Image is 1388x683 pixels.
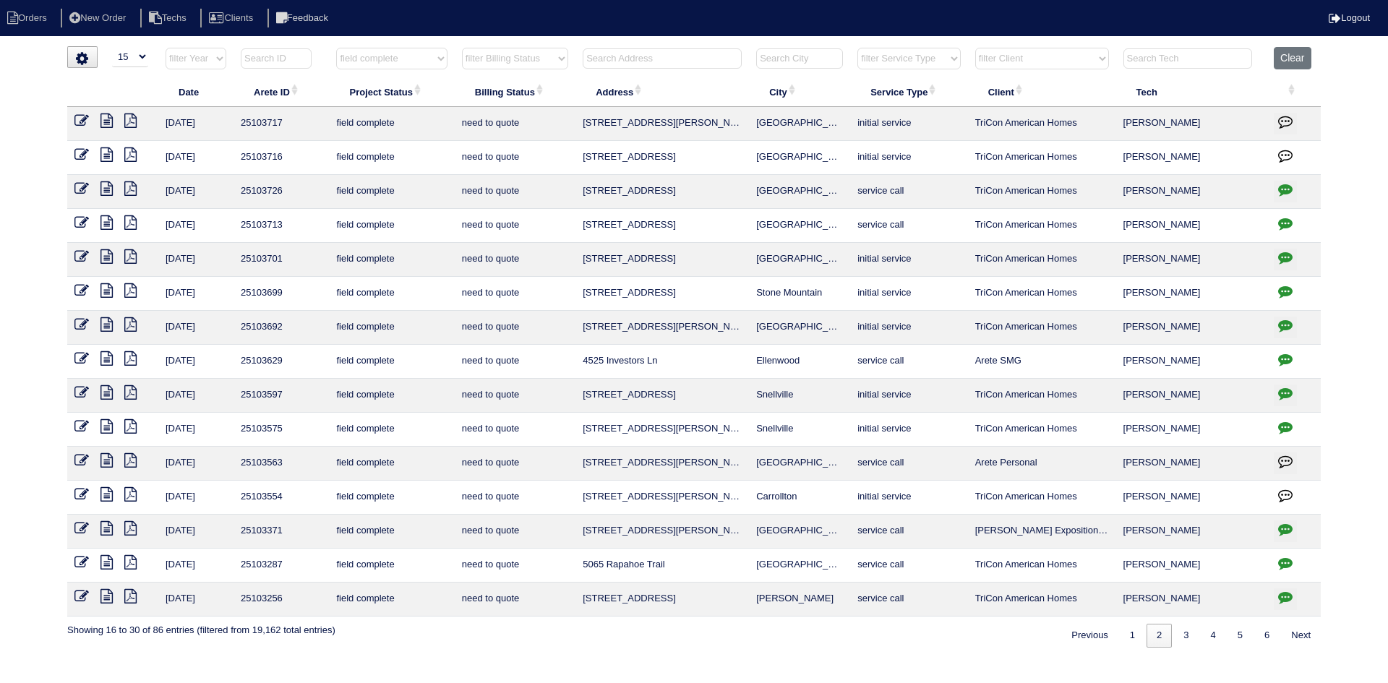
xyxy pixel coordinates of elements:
td: [DATE] [158,447,234,481]
th: Date [158,77,234,107]
td: 25103629 [234,345,329,379]
a: 2 [1147,624,1172,648]
td: [PERSON_NAME] [749,583,850,617]
th: Project Status: activate to sort column ascending [329,77,454,107]
td: initial service [850,481,967,515]
td: need to quote [455,311,575,345]
td: [STREET_ADDRESS][PERSON_NAME] [575,481,749,515]
th: Billing Status: activate to sort column ascending [455,77,575,107]
td: [PERSON_NAME] [1116,141,1267,175]
td: field complete [329,107,454,141]
td: [DATE] [158,243,234,277]
td: [STREET_ADDRESS] [575,175,749,209]
td: 25103563 [234,447,329,481]
td: [DATE] [158,107,234,141]
td: need to quote [455,141,575,175]
td: 25103716 [234,141,329,175]
td: Snellville [749,379,850,413]
td: [PERSON_NAME] [1116,277,1267,311]
td: [DATE] [158,549,234,583]
a: Previous [1061,624,1118,648]
td: [STREET_ADDRESS] [575,277,749,311]
td: initial service [850,107,967,141]
td: [GEOGRAPHIC_DATA] [749,311,850,345]
th: Tech [1116,77,1267,107]
td: [PERSON_NAME] [1116,413,1267,447]
td: Ellenwood [749,345,850,379]
td: 25103371 [234,515,329,549]
td: [GEOGRAPHIC_DATA] [749,515,850,549]
td: field complete [329,311,454,345]
td: [PERSON_NAME] [1116,447,1267,481]
td: [GEOGRAPHIC_DATA] [749,141,850,175]
td: 25103699 [234,277,329,311]
td: [DATE] [158,379,234,413]
td: need to quote [455,549,575,583]
a: 1 [1120,624,1145,648]
td: service call [850,583,967,617]
td: [DATE] [158,413,234,447]
td: need to quote [455,277,575,311]
a: 5 [1228,624,1253,648]
li: Feedback [267,9,340,28]
td: 25103554 [234,481,329,515]
th: : activate to sort column ascending [1267,77,1321,107]
td: field complete [329,379,454,413]
input: Search Tech [1123,48,1252,69]
td: 25103287 [234,549,329,583]
td: field complete [329,175,454,209]
td: need to quote [455,107,575,141]
td: need to quote [455,583,575,617]
td: [DATE] [158,141,234,175]
td: Arete SMG [968,345,1116,379]
td: field complete [329,481,454,515]
td: 25103575 [234,413,329,447]
a: Next [1281,624,1321,648]
td: [PERSON_NAME] [1116,481,1267,515]
td: field complete [329,141,454,175]
td: [STREET_ADDRESS] [575,141,749,175]
td: need to quote [455,209,575,243]
a: New Order [61,12,137,23]
td: initial service [850,277,967,311]
td: need to quote [455,481,575,515]
td: initial service [850,311,967,345]
th: Arete ID: activate to sort column ascending [234,77,329,107]
td: [DATE] [158,481,234,515]
td: TriCon American Homes [968,311,1116,345]
td: [GEOGRAPHIC_DATA] [749,243,850,277]
td: [PERSON_NAME] [1116,107,1267,141]
td: field complete [329,277,454,311]
td: service call [850,175,967,209]
input: Search Address [583,48,742,69]
div: Showing 16 to 30 of 86 entries (filtered from 19,162 total entries) [67,617,335,637]
td: need to quote [455,515,575,549]
td: [DATE] [158,515,234,549]
td: [PERSON_NAME] [1116,175,1267,209]
td: [PERSON_NAME] [1116,311,1267,345]
td: service call [850,515,967,549]
td: initial service [850,379,967,413]
td: 25103701 [234,243,329,277]
td: need to quote [455,413,575,447]
td: [PERSON_NAME] [1116,345,1267,379]
td: need to quote [455,243,575,277]
td: [STREET_ADDRESS] [575,583,749,617]
th: Address: activate to sort column ascending [575,77,749,107]
td: need to quote [455,345,575,379]
td: [GEOGRAPHIC_DATA] [749,549,850,583]
td: service call [850,549,967,583]
td: [PERSON_NAME] [1116,379,1267,413]
td: initial service [850,243,967,277]
a: Clients [200,12,265,23]
td: field complete [329,243,454,277]
th: Client: activate to sort column ascending [968,77,1116,107]
td: [DATE] [158,345,234,379]
td: [STREET_ADDRESS][PERSON_NAME] [575,447,749,481]
td: [DATE] [158,583,234,617]
td: TriCon American Homes [968,379,1116,413]
li: Techs [140,9,198,28]
td: [DATE] [158,311,234,345]
td: field complete [329,549,454,583]
td: TriCon American Homes [968,549,1116,583]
